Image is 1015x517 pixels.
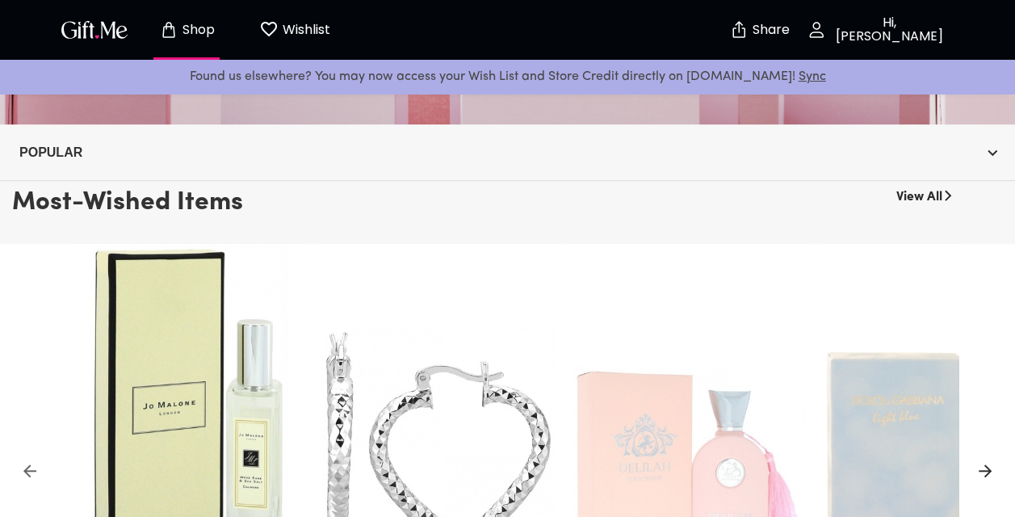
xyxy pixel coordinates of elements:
[58,18,131,41] img: GiftMe Logo
[57,20,132,40] button: GiftMe Logo
[799,70,826,83] a: Sync
[12,181,243,225] h3: Most-Wished Items
[13,66,1002,87] p: Found us elsewhere? You may now access your Wish List and Store Credit directly on [DOMAIN_NAME]!
[749,23,790,37] p: Share
[797,4,958,56] button: Hi, [PERSON_NAME]
[13,137,1002,167] button: Popular
[178,23,215,37] p: Shop
[826,16,949,44] p: Hi, [PERSON_NAME]
[731,2,787,58] button: Share
[279,19,330,40] p: Wishlist
[142,4,231,56] button: Store page
[19,142,996,162] span: Popular
[729,20,749,40] img: secure
[250,4,339,56] button: Wishlist page
[896,181,942,207] a: View All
